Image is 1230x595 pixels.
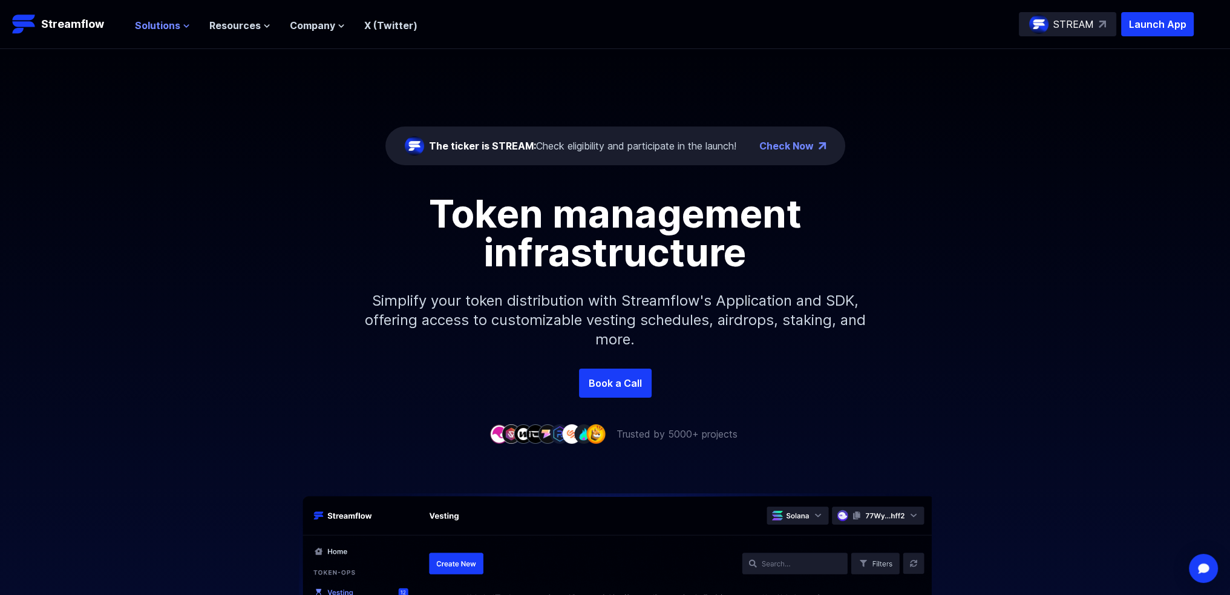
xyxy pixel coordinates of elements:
a: Streamflow [12,12,123,36]
img: streamflow-logo-circle.png [1029,15,1048,34]
button: Company [290,18,345,33]
img: company-8 [574,424,594,443]
img: company-7 [562,424,581,443]
h1: Token management infrastructure [343,194,888,272]
button: Resources [209,18,270,33]
p: Trusted by 5000+ projects [617,427,738,441]
p: STREAM [1053,17,1094,31]
div: Check eligibility and participate in the launch! [429,139,736,153]
img: company-3 [514,424,533,443]
div: Open Intercom Messenger [1189,554,1218,583]
button: Solutions [135,18,190,33]
img: company-4 [526,424,545,443]
img: Streamflow Logo [12,12,36,36]
a: STREAM [1019,12,1116,36]
span: Resources [209,18,261,33]
p: Simplify your token distribution with Streamflow's Application and SDK, offering access to custom... [355,272,875,369]
span: The ticker is STREAM: [429,140,536,152]
a: Check Now [759,139,814,153]
span: Solutions [135,18,180,33]
img: company-5 [538,424,557,443]
img: company-2 [502,424,521,443]
img: company-6 [550,424,569,443]
img: streamflow-logo-circle.png [405,136,424,156]
a: Book a Call [579,369,652,398]
img: top-right-arrow.svg [1099,21,1106,28]
button: Launch App [1121,12,1194,36]
a: X (Twitter) [364,19,417,31]
span: Company [290,18,335,33]
p: Streamflow [41,16,104,33]
img: top-right-arrow.png [819,142,826,150]
img: company-9 [586,424,606,443]
img: company-1 [489,424,509,443]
